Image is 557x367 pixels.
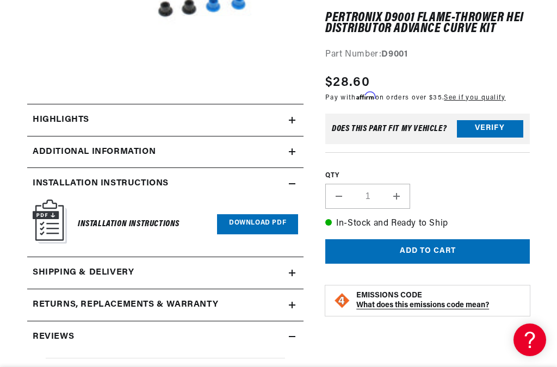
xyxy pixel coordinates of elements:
[27,168,304,200] summary: Installation instructions
[33,298,218,312] h2: Returns, Replacements & Warranty
[33,266,134,280] h2: Shipping & Delivery
[444,95,505,101] a: See if you qualify - Learn more about Affirm Financing (opens in modal)
[356,291,522,310] button: EMISSIONS CODEWhat does this emissions code mean?
[33,145,156,159] h2: Additional Information
[356,301,489,309] strong: What does this emissions code mean?
[325,73,370,92] span: $28.60
[356,92,375,100] span: Affirm
[33,200,67,244] img: Instruction Manual
[27,136,304,168] summary: Additional Information
[33,330,74,344] h2: Reviews
[33,177,169,191] h2: Installation instructions
[332,125,447,133] div: Does This part fit My vehicle?
[27,321,304,353] summary: Reviews
[325,48,530,63] div: Part Number:
[325,92,506,103] p: Pay with on orders over $35.
[33,113,89,127] h2: Highlights
[325,239,530,264] button: Add to cart
[333,292,351,309] img: Emissions code
[356,291,422,300] strong: EMISSIONS CODE
[325,171,530,181] label: QTY
[78,217,180,232] h6: Installation Instructions
[27,257,304,289] summary: Shipping & Delivery
[217,214,298,234] a: Download PDF
[457,120,523,138] button: Verify
[381,51,407,59] strong: D9001
[27,289,304,321] summary: Returns, Replacements & Warranty
[325,13,530,35] h1: PerTronix D9001 Flame-Thrower HEI Distributor Advance Curve Kit
[27,104,304,136] summary: Highlights
[325,217,530,231] p: In-Stock and Ready to Ship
